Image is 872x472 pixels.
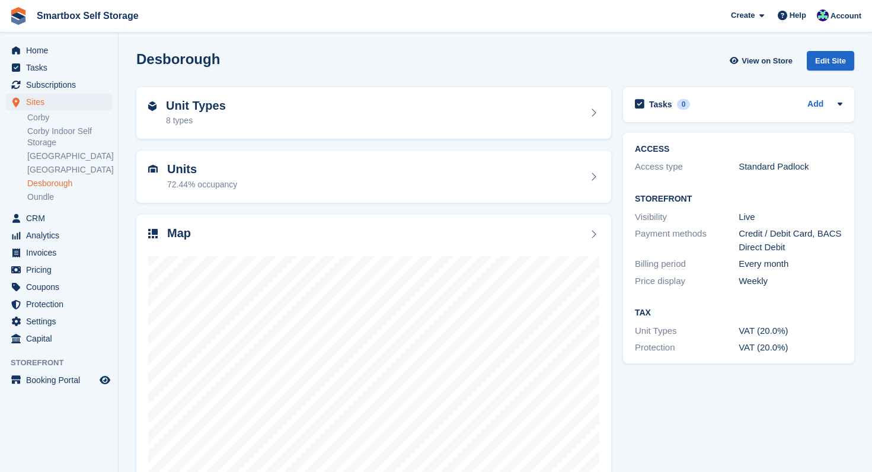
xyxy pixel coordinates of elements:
a: [GEOGRAPHIC_DATA] [27,164,112,176]
div: Standard Padlock [739,160,842,174]
a: menu [6,313,112,330]
div: VAT (20.0%) [739,324,842,338]
div: 8 types [166,114,226,127]
span: Account [831,10,861,22]
div: Unit Types [635,324,739,338]
a: menu [6,94,112,110]
a: Edit Site [807,51,854,75]
div: 0 [677,99,691,110]
span: Capital [26,330,97,347]
div: Edit Site [807,51,854,71]
h2: Storefront [635,194,842,204]
span: Create [731,9,755,21]
a: Add [807,98,823,111]
a: [GEOGRAPHIC_DATA] [27,151,112,162]
h2: Unit Types [166,99,226,113]
span: View on Store [742,55,793,67]
span: Pricing [26,261,97,278]
div: Credit / Debit Card, BACS Direct Debit [739,227,842,254]
span: Booking Portal [26,372,97,388]
img: unit-type-icn-2b2737a686de81e16bb02015468b77c625bbabd49415b5ef34ead5e3b44a266d.svg [148,101,156,111]
div: 72.44% occupancy [167,178,237,191]
div: Weekly [739,275,842,288]
span: Help [790,9,806,21]
span: Invoices [26,244,97,261]
a: menu [6,261,112,278]
span: Subscriptions [26,76,97,93]
a: Oundle [27,192,112,203]
h2: ACCESS [635,145,842,154]
a: menu [6,59,112,76]
img: map-icn-33ee37083ee616e46c38cad1a60f524a97daa1e2b2c8c0bc3eb3415660979fc1.svg [148,229,158,238]
h2: Tax [635,308,842,318]
a: menu [6,227,112,244]
a: menu [6,296,112,312]
a: menu [6,76,112,93]
div: VAT (20.0%) [739,341,842,355]
div: Protection [635,341,739,355]
img: unit-icn-7be61d7bf1b0ce9d3e12c5938cc71ed9869f7b940bace4675aadf7bd6d80202e.svg [148,165,158,173]
img: Roger Canham [817,9,829,21]
div: Payment methods [635,227,739,254]
a: Unit Types 8 types [136,87,611,139]
a: View on Store [728,51,797,71]
div: Access type [635,160,739,174]
a: Preview store [98,373,112,387]
span: Settings [26,313,97,330]
a: menu [6,244,112,261]
h2: Map [167,227,191,240]
span: Storefront [11,357,118,369]
a: Corby [27,112,112,123]
a: Units 72.44% occupancy [136,151,611,203]
span: Tasks [26,59,97,76]
a: Corby Indoor Self Storage [27,126,112,148]
div: Every month [739,257,842,271]
img: stora-icon-8386f47178a22dfd0bd8f6a31ec36ba5ce8667c1dd55bd0f319d3a0aa187defe.svg [9,7,27,25]
span: CRM [26,210,97,227]
a: menu [6,279,112,295]
a: menu [6,330,112,347]
a: menu [6,372,112,388]
span: Analytics [26,227,97,244]
div: Visibility [635,211,739,224]
h2: Desborough [136,51,220,67]
span: Sites [26,94,97,110]
a: menu [6,42,112,59]
span: Coupons [26,279,97,295]
div: Price display [635,275,739,288]
span: Protection [26,296,97,312]
h2: Tasks [649,99,672,110]
a: Desborough [27,178,112,189]
div: Billing period [635,257,739,271]
span: Home [26,42,97,59]
a: menu [6,210,112,227]
a: Smartbox Self Storage [32,6,143,25]
h2: Units [167,162,237,176]
div: Live [739,211,842,224]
